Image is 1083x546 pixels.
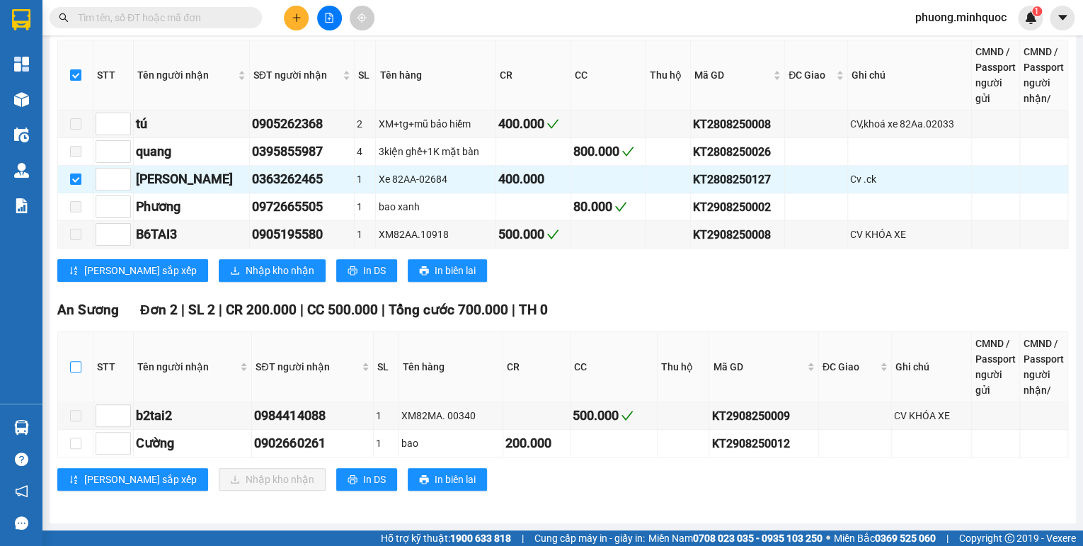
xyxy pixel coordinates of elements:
div: XM+tg+mũ bảo hiểm [378,116,493,132]
span: An Sương [57,302,119,318]
span: Tổng cước 700.000 [389,302,508,318]
div: 400.000 [498,114,568,134]
span: | [181,302,185,318]
td: KT2908250008 [691,221,785,249]
td: 0902660261 [252,430,374,457]
td: b2tai2 [134,402,252,430]
div: 1 [357,171,374,187]
div: 0984414088 [254,406,371,426]
span: TH 0 [519,302,548,318]
div: 400.000 [498,169,568,189]
div: Cv .ck [850,171,969,187]
th: Ghi chú [892,332,972,402]
td: B6TAI3 [134,221,250,249]
div: 0905262368 [252,114,352,134]
span: | [300,302,304,318]
button: printerIn biên lai [408,468,487,491]
div: 800.000 [573,142,643,161]
strong: 1900 633 818 [450,533,511,544]
th: CC [571,332,658,402]
div: 1 [357,199,374,215]
div: 1 [376,408,396,423]
div: 4 [357,144,374,159]
button: downloadNhập kho nhận [219,468,326,491]
button: downloadNhập kho nhận [219,259,326,282]
td: Hoàng Minh [134,166,250,193]
span: Nhập kho nhận [246,263,314,278]
span: file-add [324,13,334,23]
div: XM82AA.10918 [378,227,493,242]
div: bao [401,436,500,451]
span: SĐT người nhận [256,359,359,375]
div: KT2908250008 [693,226,782,244]
th: CC [571,40,646,110]
button: aim [350,6,374,30]
div: CMND / Passport người gửi [975,44,1016,106]
img: warehouse-icon [14,92,29,107]
td: Cường [134,430,252,457]
button: caret-down [1050,6,1075,30]
td: 0395855987 [250,138,355,166]
th: SL [355,40,377,110]
span: notification [15,484,28,498]
span: sort-ascending [69,474,79,486]
div: CMND / Passport người nhận/ [1024,336,1064,398]
div: KT2908250012 [711,435,815,453]
div: 1 [376,436,396,451]
span: check [621,409,634,422]
img: dashboard-icon [14,57,29,72]
span: Tên người nhận [137,67,235,83]
span: question-circle [15,453,28,466]
th: Tên hàng [376,40,495,110]
button: sort-ascending[PERSON_NAME] sắp xếp [57,259,208,282]
div: CV KHÓA XE [850,227,969,242]
button: printerIn biên lai [408,259,487,282]
td: KT2808250008 [691,110,785,138]
span: In DS [363,472,386,487]
td: 0984414088 [252,402,374,430]
td: KT2808250026 [691,138,785,166]
span: search [59,13,69,23]
div: Xe 82AA-02684 [378,171,493,187]
th: CR [496,40,571,110]
div: KT2808250026 [693,143,782,161]
img: warehouse-icon [14,163,29,178]
span: printer [419,266,429,277]
td: KT2908250012 [709,430,818,457]
span: Miền Nam [648,530,823,546]
div: tú [136,114,247,134]
div: CV KHÓA XE [894,408,969,423]
span: check [614,200,627,213]
td: 0905262368 [250,110,355,138]
div: B6TAI3 [136,224,247,244]
th: STT [93,40,134,110]
span: In DS [363,263,386,278]
button: sort-ascending[PERSON_NAME] sắp xếp [57,468,208,491]
span: In biên lai [435,263,476,278]
span: In biên lai [435,472,476,487]
td: KT2908250009 [709,402,818,430]
div: 80.000 [573,197,643,217]
span: SL 2 [188,302,215,318]
span: 1 [1034,6,1039,16]
div: 0395855987 [252,142,352,161]
div: KT2908250009 [711,407,815,425]
span: Cung cấp máy in - giấy in: [534,530,645,546]
div: KT2908250002 [693,198,782,216]
th: Ghi chú [848,40,972,110]
div: 200.000 [505,433,568,453]
span: download [230,266,240,277]
span: Mã GD [713,359,803,375]
span: Hỗ trợ kỹ thuật: [381,530,511,546]
th: Tên hàng [399,332,503,402]
div: CMND / Passport người gửi [975,336,1016,398]
td: quang [134,138,250,166]
div: 2 [357,116,374,132]
span: printer [419,474,429,486]
span: ĐC Giao [789,67,833,83]
img: warehouse-icon [14,127,29,142]
div: Phương [136,197,247,217]
td: KT2808250127 [691,166,785,193]
td: 0363262465 [250,166,355,193]
td: KT2908250002 [691,193,785,221]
